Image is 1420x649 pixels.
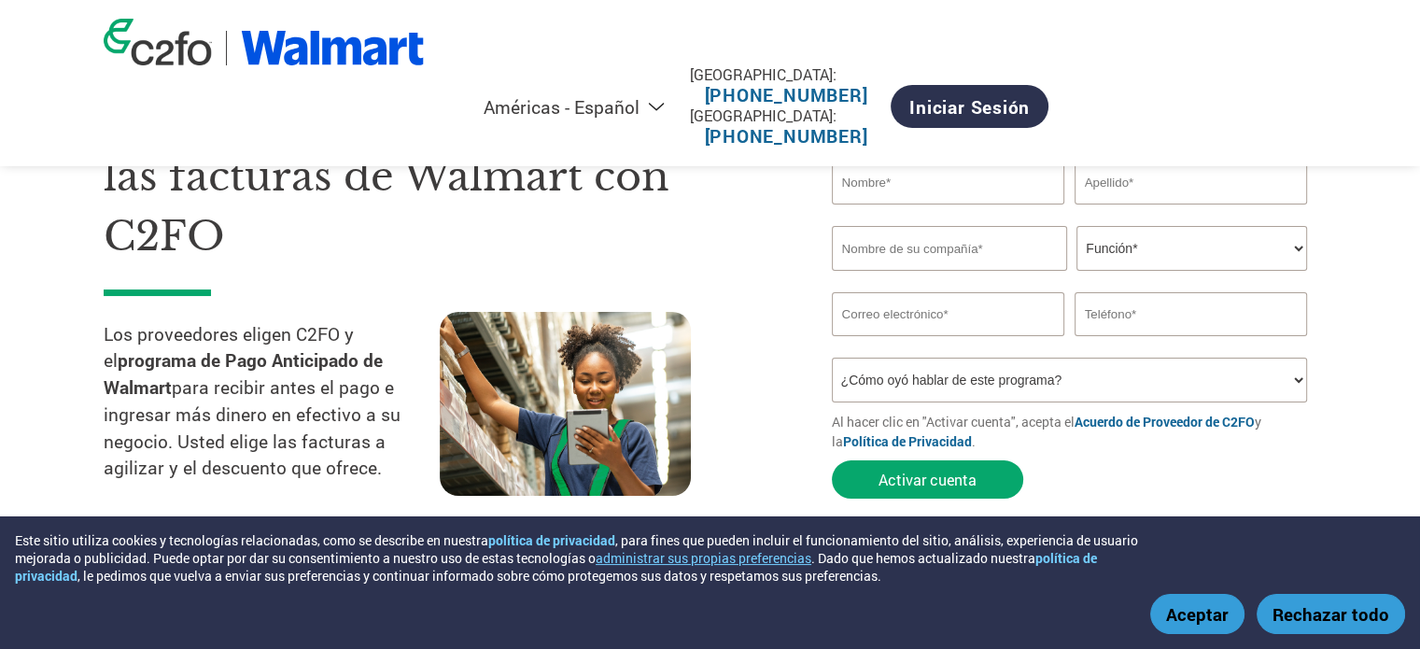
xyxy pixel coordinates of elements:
[832,413,1261,450] font: y la
[690,106,837,125] font: [GEOGRAPHIC_DATA]:
[832,161,1065,205] input: Nombre*
[440,312,691,496] img: trabajador de la cadena de suministro
[104,348,383,399] font: programa de Pago Anticipado de Walmart
[104,19,212,65] img: logotipo de c2fo
[832,226,1067,271] input: Nombre de su compañía*
[909,95,1030,119] font: Iniciar sesión
[832,413,1075,430] font: Al hacer clic en "Activar cuenta", acepta el
[1166,602,1229,626] font: Aceptar
[77,567,881,585] font: , le pedimos que vuelva a enviar sus preferencias y continuar informado sobre cómo protegemos sus...
[832,460,1023,499] button: Activar cuenta
[811,549,1035,567] font: . Dado que hemos actualizado nuestra
[705,124,868,148] a: [PHONE_NUMBER]
[972,432,976,450] font: .
[1272,602,1389,626] font: Rechazar todo
[832,292,1065,336] input: Formato de correo electrónico no válido
[891,85,1048,128] a: Iniciar sesión
[879,470,977,489] font: Activar cuenta
[1076,226,1307,271] select: Título/Rol
[1075,161,1308,205] input: Apellido*
[832,206,1024,219] font: El nombre no es válido o es demasiado largo.
[104,322,354,373] font: Los proveedores eligen C2FO y el
[1257,594,1405,634] button: Rechazar todo
[690,64,837,84] font: [GEOGRAPHIC_DATA]:
[705,83,868,106] a: [PHONE_NUMBER]
[1075,338,1194,350] font: Número de teléfono inválido
[1075,292,1308,336] input: Teléfono*
[488,531,615,549] a: política de privacidad
[832,273,1187,285] font: El nombre de la empresa no es válido o el nombre de la empresa es demasiado largo
[241,31,425,65] img: Walmart
[1075,206,1292,219] font: Apellido no válido o el apellido es demasiado largo
[1150,594,1244,634] button: Aceptar
[1075,413,1255,430] a: Acuerdo de Proveedor de C2FO
[15,531,1138,567] font: , para fines que pueden incluir el funcionamiento del sitio, análisis, experiencia de usuario mej...
[104,91,720,261] font: Obtenga pagos anticipados de las facturas de Walmart con C2FO
[15,531,488,549] font: Este sitio utiliza cookies y tecnologías relacionadas, como se describe en nuestra
[104,375,401,479] font: para recibir antes el pago e ingresar más dinero en efectivo a su negocio. Usted elige las factur...
[15,549,1097,585] a: política de privacidad
[843,432,972,450] a: Política de Privacidad
[596,549,811,567] button: administrar sus propias preferencias
[832,338,1003,350] font: Dirección de correo electrónico no válida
